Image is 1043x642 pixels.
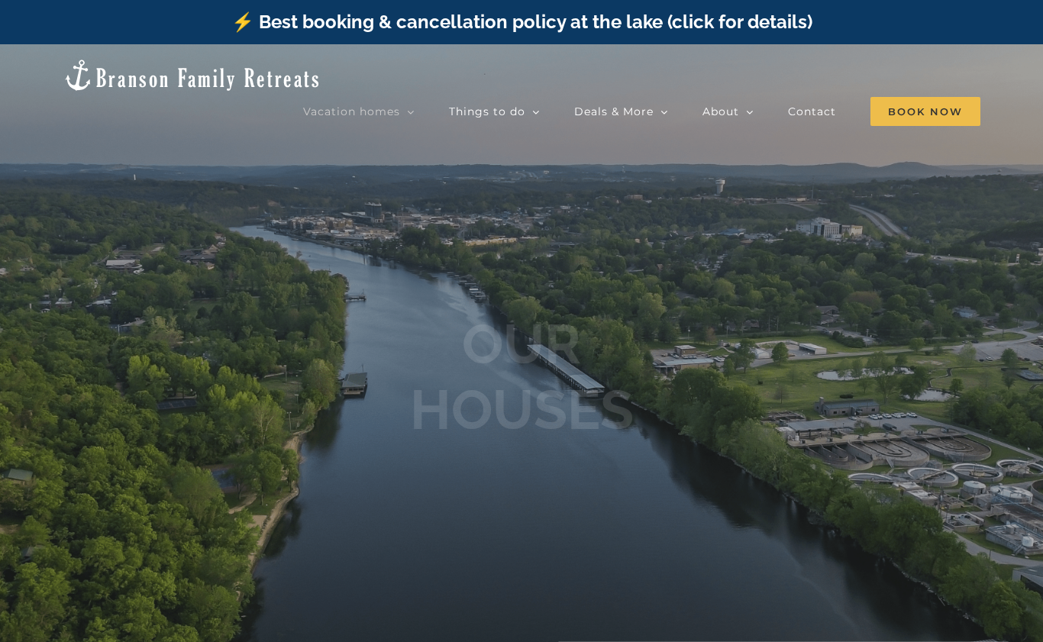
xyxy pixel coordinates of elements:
[788,96,836,127] a: Contact
[303,96,980,127] nav: Main Menu
[231,11,812,33] a: ⚡️ Best booking & cancellation policy at the lake (click for details)
[788,106,836,117] span: Contact
[870,96,980,127] a: Book Now
[303,96,415,127] a: Vacation homes
[574,96,668,127] a: Deals & More
[702,96,754,127] a: About
[303,106,400,117] span: Vacation homes
[702,106,739,117] span: About
[449,106,525,117] span: Things to do
[410,311,634,441] b: OUR HOUSES
[574,106,654,117] span: Deals & More
[63,58,321,92] img: Branson Family Retreats Logo
[870,97,980,126] span: Book Now
[449,96,540,127] a: Things to do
